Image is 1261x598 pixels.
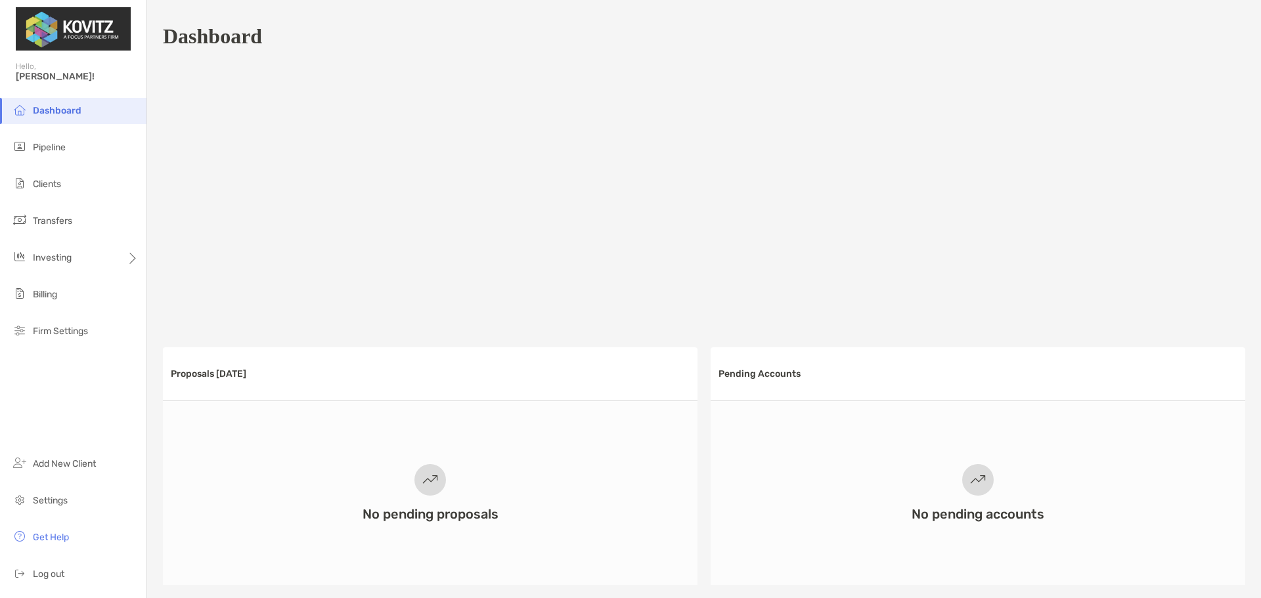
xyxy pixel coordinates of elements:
[363,506,498,522] h3: No pending proposals
[719,368,801,379] h3: Pending Accounts
[16,5,131,53] img: Zoe Logo
[33,142,66,153] span: Pipeline
[33,215,72,226] span: Transfers
[171,368,246,379] h3: Proposals [DATE]
[12,102,28,117] img: dashboard icon
[33,326,88,337] span: Firm Settings
[12,139,28,154] img: pipeline icon
[33,532,69,543] span: Get Help
[912,506,1044,522] h3: No pending accounts
[12,565,28,581] img: logout icon
[12,322,28,338] img: firm-settings icon
[33,568,64,580] span: Log out
[12,528,28,544] img: get-help icon
[33,105,81,116] span: Dashboard
[12,175,28,191] img: clients icon
[16,71,139,82] span: [PERSON_NAME]!
[12,492,28,507] img: settings icon
[33,179,61,190] span: Clients
[163,24,262,49] h1: Dashboard
[12,286,28,301] img: billing icon
[33,458,96,469] span: Add New Client
[33,495,68,506] span: Settings
[33,252,72,263] span: Investing
[12,249,28,265] img: investing icon
[12,212,28,228] img: transfers icon
[12,455,28,471] img: add_new_client icon
[33,289,57,300] span: Billing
